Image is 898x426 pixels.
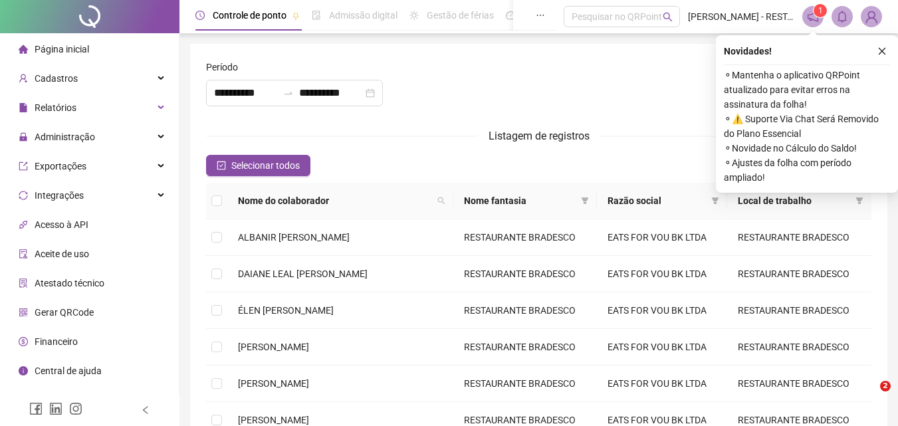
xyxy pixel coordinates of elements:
span: swap-right [283,88,294,98]
span: lock [19,132,28,142]
td: RESTAURANTE BRADESCO [727,292,871,329]
span: [PERSON_NAME] [238,378,309,389]
span: Gestão de férias [427,10,494,21]
span: qrcode [19,308,28,317]
td: RESTAURANTE BRADESCO [453,256,598,292]
td: EATS FOR VOU BK LTDA [597,256,727,292]
span: Nome fantasia [464,193,576,208]
span: Novidades ! [724,44,772,58]
span: instagram [69,402,82,415]
span: left [141,405,150,415]
span: DAIANE LEAL [PERSON_NAME] [238,268,368,279]
span: Central de ajuda [35,366,102,376]
span: [PERSON_NAME] - RESTAURANTE EATS FOR YOU [688,9,794,24]
td: EATS FOR VOU BK LTDA [597,292,727,329]
span: user-add [19,74,28,83]
span: filter [578,191,592,211]
span: [PERSON_NAME] [238,415,309,425]
span: audit [19,249,28,259]
span: ÉLEN [PERSON_NAME] [238,305,334,316]
span: Gerar QRCode [35,307,94,318]
span: info-circle [19,366,28,375]
span: filter [853,191,866,211]
td: RESTAURANTE BRADESCO [453,292,598,329]
span: sun [409,11,419,20]
span: clock-circle [195,11,205,20]
td: RESTAURANTE BRADESCO [727,219,871,256]
span: Cadastros [35,73,78,84]
span: Período [206,60,238,74]
span: api [19,220,28,229]
span: Exportações [35,161,86,171]
span: Razão social [608,193,706,208]
td: RESTAURANTE BRADESCO [453,219,598,256]
span: Acesso à API [35,219,88,230]
span: file-done [312,11,321,20]
span: Integrações [35,190,84,201]
span: bell [836,11,848,23]
span: Nome do colaborador [238,193,432,208]
span: facebook [29,402,43,415]
span: search [663,12,673,22]
span: Atestado técnico [35,278,104,288]
span: dashboard [506,11,515,20]
span: search [437,197,445,205]
span: ⚬ Novidade no Cálculo do Saldo! [724,141,890,156]
span: check-square [217,161,226,170]
span: Local de trabalho [738,193,850,208]
span: Página inicial [35,44,89,54]
span: filter [855,197,863,205]
span: ALBANIR [PERSON_NAME] [238,232,350,243]
span: 2 [880,381,891,391]
span: dollar [19,337,28,346]
span: ⚬ Ajustes da folha com período ampliado! [724,156,890,185]
span: [PERSON_NAME] [238,342,309,352]
span: to [283,88,294,98]
span: Selecionar todos [231,158,300,173]
span: Admissão digital [329,10,397,21]
span: ⚬ Mantenha o aplicativo QRPoint atualizado para evitar erros na assinatura da folha! [724,68,890,112]
td: RESTAURANTE BRADESCO [727,256,871,292]
span: sync [19,191,28,200]
td: EATS FOR VOU BK LTDA [597,366,727,402]
span: Administração [35,132,95,142]
span: export [19,161,28,171]
span: linkedin [49,402,62,415]
td: EATS FOR VOU BK LTDA [597,219,727,256]
span: ellipsis [536,11,545,20]
td: RESTAURANTE BRADESCO [453,366,598,402]
span: 1 [818,6,823,15]
img: 77059 [861,7,881,27]
td: RESTAURANTE BRADESCO [453,329,598,366]
span: close [877,47,887,56]
span: ⚬ ⚠️ Suporte Via Chat Será Removido do Plano Essencial [724,112,890,141]
span: Relatórios [35,102,76,113]
span: search [435,191,448,211]
td: RESTAURANTE BRADESCO [727,329,871,366]
button: Selecionar todos [206,155,310,176]
span: home [19,45,28,54]
span: filter [709,191,722,211]
td: EATS FOR VOU BK LTDA [597,329,727,366]
span: Listagem de registros [489,130,590,142]
span: solution [19,278,28,288]
span: Aceite de uso [35,249,89,259]
td: RESTAURANTE BRADESCO [727,366,871,402]
span: filter [711,197,719,205]
span: pushpin [292,12,300,20]
span: notification [807,11,819,23]
iframe: Intercom live chat [853,381,885,413]
span: filter [581,197,589,205]
span: file [19,103,28,112]
sup: 1 [814,4,827,17]
span: Controle de ponto [213,10,286,21]
span: Financeiro [35,336,78,347]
